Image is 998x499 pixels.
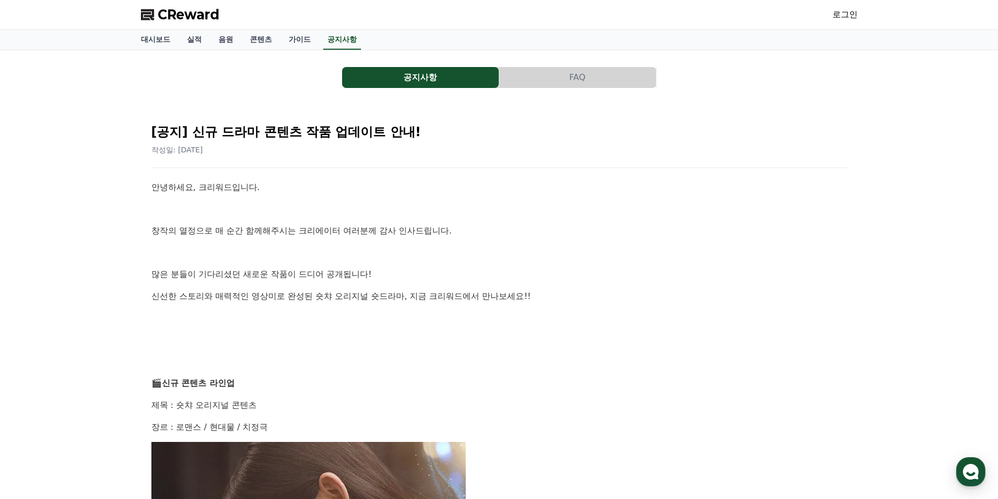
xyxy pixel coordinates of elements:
button: FAQ [499,67,656,88]
span: 🎬 [151,378,162,388]
a: CReward [141,6,220,23]
a: 공지사항 [323,30,361,50]
a: 로그인 [832,8,858,21]
a: 가이드 [280,30,319,50]
p: 신선한 스토리와 매력적인 영상미로 완성된 숏챠 오리지널 숏드라마, 지금 크리워드에서 만나보세요!! [151,290,847,303]
p: 창작의 열정으로 매 순간 함께해주시는 크리에이터 여러분께 감사 인사드립니다. [151,224,847,238]
strong: 신규 콘텐츠 라인업 [162,378,235,388]
p: 안녕하세요, 크리워드입니다. [151,181,847,194]
p: 많은 분들이 기다리셨던 새로운 작품이 드디어 공개됩니다! [151,268,847,281]
a: 콘텐츠 [242,30,280,50]
span: 작성일: [DATE] [151,146,203,154]
span: CReward [158,6,220,23]
p: 제목 : 숏챠 오리지널 콘텐츠 [151,398,847,412]
h2: [공지] 신규 드라마 콘텐츠 작품 업데이트 안내! [151,124,847,140]
a: 대시보드 [133,30,179,50]
a: 실적 [179,30,210,50]
button: 공지사항 [342,67,499,88]
a: FAQ [499,67,656,88]
a: 음원 [210,30,242,50]
p: 장르 : 로맨스 / 현대물 / 치정극 [151,420,847,434]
